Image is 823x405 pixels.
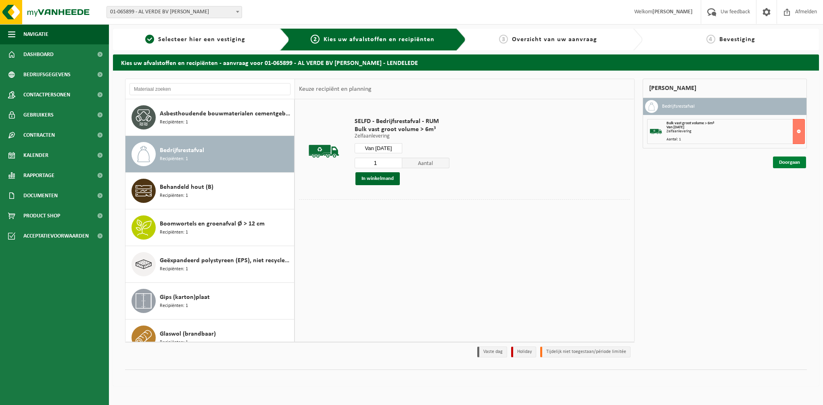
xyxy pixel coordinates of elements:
span: 01-065899 - AL VERDE BV BAERT ERIC - LENDELEDE [107,6,242,18]
div: Aantal: 1 [666,138,805,142]
span: Recipiënten: 1 [160,155,188,163]
span: Boomwortels en groenafval Ø > 12 cm [160,219,265,229]
span: Glaswol (brandbaar) [160,329,216,339]
span: Rapportage [23,165,54,186]
span: Selecteer hier een vestiging [158,36,245,43]
span: Recipiënten: 1 [160,339,188,347]
span: Overzicht van uw aanvraag [512,36,597,43]
span: 1 [145,35,154,44]
span: Geëxpandeerd polystyreen (EPS), niet recycleerbaar [160,256,292,265]
span: Documenten [23,186,58,206]
li: Tijdelijk niet toegestaan/période limitée [540,347,631,357]
span: SELFD - Bedrijfsrestafval - RUM [355,117,449,125]
p: Zelfaanlevering [355,134,449,139]
a: Doorgaan [773,157,806,168]
span: Bulk vast groot volume > 6m³ [666,121,714,125]
span: Contracten [23,125,55,145]
button: Glaswol (brandbaar) Recipiënten: 1 [125,319,295,356]
span: Recipiënten: 1 [160,265,188,273]
span: Bedrijfsrestafval [160,146,204,155]
span: Asbesthoudende bouwmaterialen cementgebonden (hechtgebonden) [160,109,292,119]
button: In winkelmand [355,172,400,185]
span: Kalender [23,145,48,165]
h3: Bedrijfsrestafval [662,100,695,113]
button: Geëxpandeerd polystyreen (EPS), niet recycleerbaar Recipiënten: 1 [125,246,295,283]
span: Recipiënten: 1 [160,192,188,200]
span: 01-065899 - AL VERDE BV BAERT ERIC - LENDELEDE [107,6,242,18]
button: Asbesthoudende bouwmaterialen cementgebonden (hechtgebonden) Recipiënten: 1 [125,99,295,136]
input: Materiaal zoeken [130,83,290,95]
span: Dashboard [23,44,54,65]
span: Bulk vast groot volume > 6m³ [355,125,449,134]
input: Selecteer datum [355,143,402,153]
div: Keuze recipiënt en planning [295,79,376,99]
button: Behandeld hout (B) Recipiënten: 1 [125,173,295,209]
span: 3 [499,35,508,44]
span: Gebruikers [23,105,54,125]
span: Gips (karton)plaat [160,292,210,302]
span: Navigatie [23,24,48,44]
span: 2 [311,35,320,44]
span: Bedrijfsgegevens [23,65,71,85]
a: 1Selecteer hier een vestiging [117,35,274,44]
span: Recipiënten: 1 [160,119,188,126]
span: Bevestiging [719,36,755,43]
button: Bedrijfsrestafval Recipiënten: 1 [125,136,295,173]
span: Kies uw afvalstoffen en recipiënten [324,36,434,43]
button: Gips (karton)plaat Recipiënten: 1 [125,283,295,319]
div: Zelfaanlevering [666,129,805,134]
span: 4 [706,35,715,44]
strong: [PERSON_NAME] [652,9,693,15]
span: Acceptatievoorwaarden [23,226,89,246]
span: Behandeld hout (B) [160,182,213,192]
span: Recipiënten: 1 [160,302,188,310]
button: Boomwortels en groenafval Ø > 12 cm Recipiënten: 1 [125,209,295,246]
span: Aantal [402,158,450,168]
li: Vaste dag [477,347,507,357]
strong: Van [DATE] [666,125,684,129]
li: Holiday [511,347,536,357]
span: Recipiënten: 1 [160,229,188,236]
span: Contactpersonen [23,85,70,105]
div: [PERSON_NAME] [643,79,807,98]
h2: Kies uw afvalstoffen en recipiënten - aanvraag voor 01-065899 - AL VERDE BV [PERSON_NAME] - LENDE... [113,54,819,70]
span: Product Shop [23,206,60,226]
